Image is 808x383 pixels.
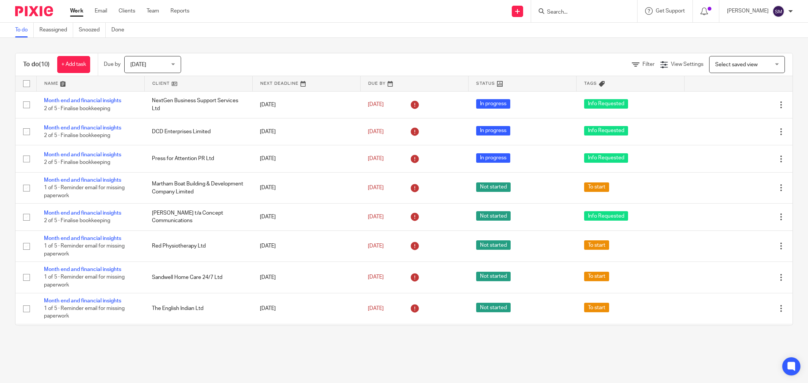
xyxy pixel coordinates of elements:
[44,218,110,224] span: 2 of 5 · Finalise bookkeeping
[368,156,384,161] span: [DATE]
[44,160,110,165] span: 2 of 5 · Finalise bookkeeping
[119,7,135,15] a: Clients
[476,99,510,109] span: In progress
[476,303,511,312] span: Not started
[95,7,107,15] a: Email
[584,81,597,86] span: Tags
[584,303,609,312] span: To start
[252,262,360,293] td: [DATE]
[147,7,159,15] a: Team
[476,153,510,163] span: In progress
[44,133,110,138] span: 2 of 5 · Finalise bookkeeping
[144,293,252,324] td: The English Indian Ltd
[546,9,614,16] input: Search
[104,61,120,68] p: Due by
[15,6,53,16] img: Pixie
[252,118,360,145] td: [DATE]
[584,240,609,250] span: To start
[44,125,121,131] a: Month end and financial insights
[15,23,34,37] a: To do
[252,230,360,262] td: [DATE]
[44,106,110,111] span: 2 of 5 · Finalise bookkeeping
[584,211,628,221] span: Info Requested
[476,240,511,250] span: Not started
[144,145,252,172] td: Press for Attention PR Ltd
[584,153,628,163] span: Info Requested
[584,126,628,135] span: Info Requested
[656,8,685,14] span: Get Support
[476,126,510,135] span: In progress
[44,275,125,288] span: 1 of 5 · Reminder email for missing paperwork
[44,267,121,272] a: Month end and financial insights
[584,182,609,192] span: To start
[715,62,758,67] span: Select saved view
[642,62,655,67] span: Filter
[584,272,609,281] span: To start
[584,99,628,109] span: Info Requested
[368,185,384,190] span: [DATE]
[44,152,121,157] a: Month end and financial insights
[772,5,785,17] img: svg%3E
[144,324,252,351] td: SCL Ltd t/a Hove Hair Clinic
[44,210,121,216] a: Month end and financial insights
[671,62,703,67] span: View Settings
[368,306,384,311] span: [DATE]
[252,145,360,172] td: [DATE]
[368,275,384,280] span: [DATE]
[727,7,769,15] p: [PERSON_NAME]
[111,23,130,37] a: Done
[252,324,360,351] td: [DATE]
[252,91,360,118] td: [DATE]
[44,243,125,257] span: 1 of 5 · Reminder email for missing paperwork
[368,129,384,134] span: [DATE]
[44,236,121,241] a: Month end and financial insights
[252,172,360,203] td: [DATE]
[70,7,83,15] a: Work
[39,23,73,37] a: Reassigned
[57,56,90,73] a: + Add task
[170,7,189,15] a: Reports
[23,61,50,69] h1: To do
[44,185,125,198] span: 1 of 5 · Reminder email for missing paperwork
[144,118,252,145] td: DCD Enterprises Limited
[130,62,146,67] span: [DATE]
[39,61,50,67] span: (10)
[476,272,511,281] span: Not started
[79,23,106,37] a: Snoozed
[44,306,125,319] span: 1 of 5 · Reminder email for missing paperwork
[44,298,121,304] a: Month end and financial insights
[252,293,360,324] td: [DATE]
[476,182,511,192] span: Not started
[44,98,121,103] a: Month end and financial insights
[368,102,384,107] span: [DATE]
[476,211,511,221] span: Not started
[144,204,252,230] td: [PERSON_NAME] t/a Concept Communications
[144,91,252,118] td: NextGen Business Support Services Ltd
[144,172,252,203] td: Martham Boat Building & Development Company Limited
[368,214,384,220] span: [DATE]
[144,262,252,293] td: Sandwell Home Care 24/7 Ltd
[44,177,121,183] a: Month end and financial insights
[252,204,360,230] td: [DATE]
[144,230,252,262] td: Red Physiotherapy Ltd
[368,243,384,249] span: [DATE]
